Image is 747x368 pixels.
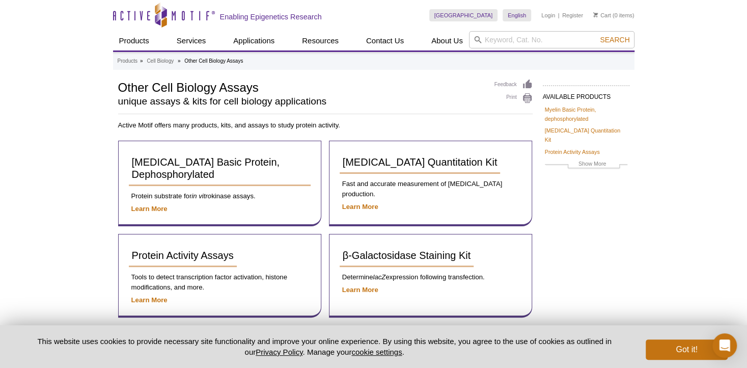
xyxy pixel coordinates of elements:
[184,58,243,64] li: Other Cell Biology Assays
[147,57,174,66] a: Cell Biology
[543,85,629,103] h2: AVAILABLE PRODUCTS
[340,245,474,267] a: β-Galactosidase Staining Kit
[129,191,311,201] p: Protein substrate for kinase assays.
[129,151,311,186] a: [MEDICAL_DATA] Basic Protein, Dephosphorylated
[425,31,469,50] a: About Us
[118,97,484,106] h2: unique assays & kits for cell biology applications
[562,12,583,19] a: Register
[129,245,237,267] a: Protein Activity Assays
[191,192,211,200] em: in vitro
[342,203,378,211] a: Learn More
[296,31,345,50] a: Resources
[131,296,168,304] a: Learn More
[545,105,627,123] a: Myelin Basic Protein, dephosphorylated
[597,35,632,44] button: Search
[131,205,168,213] a: Learn More
[129,272,311,293] p: Tools to detect transcription factor activation, histone modifications, and more.
[351,348,402,356] button: cookie settings
[132,250,234,261] span: Protein Activity Assays
[593,12,611,19] a: Cart
[593,9,634,21] li: (0 items)
[545,159,627,171] a: Show More
[340,151,501,174] a: [MEDICAL_DATA] Quantitation Kit
[227,31,281,50] a: Applications
[220,12,322,21] h2: Enabling Epigenetics Research
[340,179,521,199] p: Fast and accurate measurement of [MEDICAL_DATA] production.
[20,336,629,357] p: This website uses cookies to provide necessary site functionality and improve your online experie...
[360,31,410,50] a: Contact Us
[171,31,212,50] a: Services
[343,156,497,168] span: [MEDICAL_DATA] Quantitation Kit
[545,126,627,144] a: [MEDICAL_DATA] Quantitation Kit
[494,79,533,90] a: Feedback
[373,273,385,281] em: lacZ
[343,250,471,261] span: β-Galactosidase Staining Kit
[429,9,498,21] a: [GEOGRAPHIC_DATA]
[558,9,560,21] li: |
[342,286,378,294] a: Learn More
[178,58,181,64] li: »
[113,31,155,50] a: Products
[256,348,302,356] a: Privacy Policy
[140,58,143,64] li: »
[340,272,521,282] p: Determine expression following transfection.
[494,93,533,104] a: Print
[593,12,598,17] img: Your Cart
[712,333,737,358] div: Open Intercom Messenger
[118,120,533,130] p: Active Motif offers many products, kits, and assays to study protein activity.
[118,57,137,66] a: Products
[132,156,280,180] span: [MEDICAL_DATA] Basic Protein, Dephosphorylated
[646,339,727,360] button: Got it!
[600,36,629,44] span: Search
[545,147,600,156] a: Protein Activity Assays
[503,9,531,21] a: English
[118,79,484,94] h1: Other Cell Biology Assays
[469,31,634,48] input: Keyword, Cat. No.
[541,12,555,19] a: Login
